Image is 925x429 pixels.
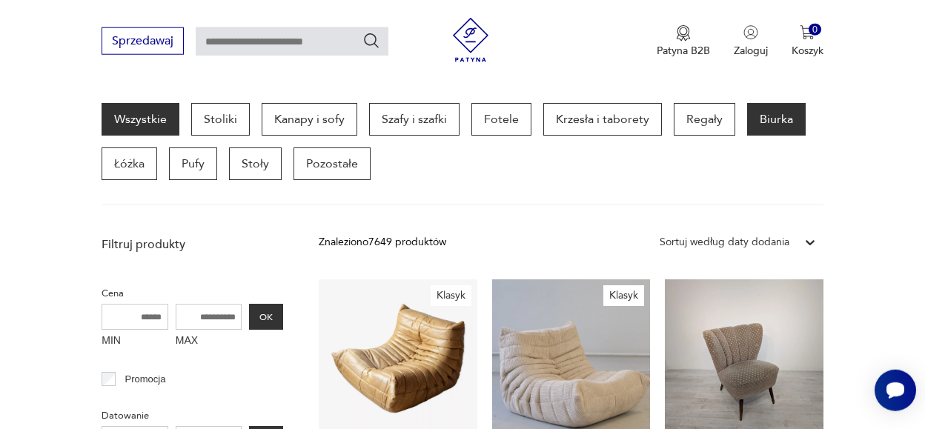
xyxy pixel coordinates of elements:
img: Patyna - sklep z meblami i dekoracjami vintage [448,18,493,62]
a: Biurka [747,103,806,136]
a: Wszystkie [102,103,179,136]
img: Ikona medalu [676,25,691,41]
div: 0 [809,24,821,36]
iframe: Smartsupp widget button [875,370,916,411]
label: MIN [102,330,168,353]
p: Cena [102,285,283,302]
a: Krzesła i taborety [543,103,662,136]
p: Zaloguj [734,44,768,58]
a: Kanapy i sofy [262,103,357,136]
p: Datowanie [102,408,283,424]
button: OK [249,304,283,330]
a: Szafy i szafki [369,103,460,136]
a: Ikona medaluPatyna B2B [657,25,710,58]
div: Sortuj według daty dodania [660,234,789,250]
a: Pufy [169,147,217,180]
a: Stoliki [191,103,250,136]
label: MAX [176,330,242,353]
button: 0Koszyk [792,25,823,58]
p: Patyna B2B [657,44,710,58]
a: Łóżka [102,147,157,180]
a: Fotele [471,103,531,136]
img: Ikona koszyka [800,25,815,40]
a: Regały [674,103,735,136]
button: Szukaj [362,32,380,50]
button: Sprzedawaj [102,27,184,55]
a: Stoły [229,147,282,180]
a: Pozostałe [294,147,371,180]
p: Promocja [125,371,166,388]
button: Patyna B2B [657,25,710,58]
p: Filtruj produkty [102,236,283,253]
a: Sprzedawaj [102,37,184,47]
div: Znaleziono 7649 produktów [319,234,446,250]
button: Zaloguj [734,25,768,58]
p: Koszyk [792,44,823,58]
img: Ikonka użytkownika [743,25,758,40]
